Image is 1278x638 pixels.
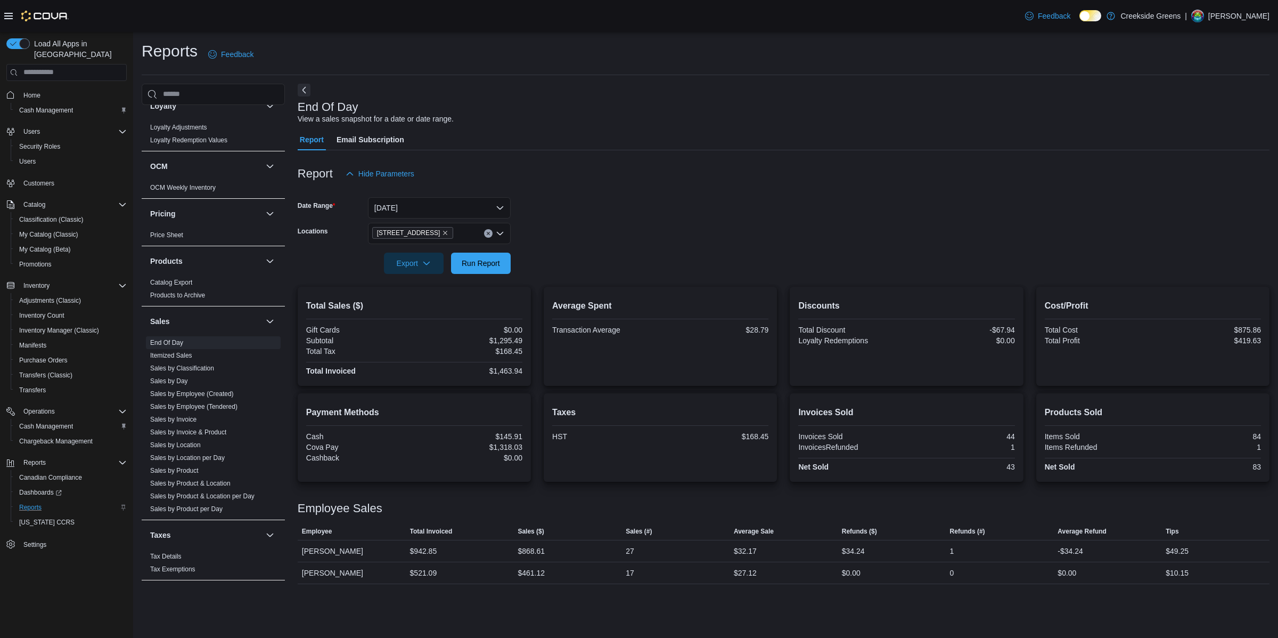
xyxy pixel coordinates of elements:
[950,527,985,536] span: Refunds (#)
[552,432,658,441] div: HST
[15,213,127,226] span: Classification (Classic)
[150,441,201,449] span: Sales by Location
[150,390,234,398] a: Sales by Employee (Created)
[662,326,768,334] div: $28.79
[150,552,182,561] span: Tax Details
[15,354,72,367] a: Purchase Orders
[1058,527,1107,536] span: Average Refund
[518,527,544,536] span: Sales ($)
[150,467,199,474] a: Sales by Product
[372,227,454,239] span: 1192 Bank Street
[1021,5,1075,27] a: Feedback
[1045,326,1151,334] div: Total Cost
[298,562,406,584] div: [PERSON_NAME]
[19,296,81,305] span: Adjustments (Classic)
[1208,10,1269,22] p: [PERSON_NAME]
[150,208,261,219] button: Pricing
[798,432,904,441] div: Invoices Sold
[150,505,223,513] a: Sales by Product per Day
[221,49,253,60] span: Feedback
[19,341,46,350] span: Manifests
[150,352,192,359] a: Itemized Sales
[23,127,40,136] span: Users
[798,406,1014,419] h2: Invoices Sold
[150,123,207,132] span: Loyalty Adjustments
[150,530,171,540] h3: Taxes
[15,435,97,448] a: Chargeback Management
[462,258,500,269] span: Run Report
[142,121,285,151] div: Loyalty
[15,309,127,322] span: Inventory Count
[19,157,36,166] span: Users
[798,443,904,451] div: InvoicesRefunded
[150,454,225,462] span: Sales by Location per Day
[2,455,131,470] button: Reports
[142,276,285,306] div: Products
[1045,406,1261,419] h2: Products Sold
[15,420,77,433] a: Cash Management
[150,231,183,239] a: Price Sheet
[264,255,276,268] button: Products
[306,432,412,441] div: Cash
[626,567,634,579] div: 17
[410,567,437,579] div: $521.09
[416,454,522,462] div: $0.00
[23,179,54,188] span: Customers
[11,212,131,227] button: Classification (Classic)
[416,336,522,345] div: $1,295.49
[1045,432,1151,441] div: Items Sold
[306,454,412,462] div: Cashback
[15,354,127,367] span: Purchase Orders
[909,432,1015,441] div: 44
[19,437,93,446] span: Chargeback Management
[19,371,72,379] span: Transfers (Classic)
[19,215,84,224] span: Classification (Classic)
[410,527,453,536] span: Total Invoiced
[19,245,71,254] span: My Catalog (Beta)
[11,485,131,500] a: Dashboards
[15,369,127,382] span: Transfers (Classic)
[15,140,64,153] a: Security Roles
[518,545,545,558] div: $868.61
[11,242,131,257] button: My Catalog (Beta)
[1045,443,1151,451] div: Items Refunded
[150,136,227,144] span: Loyalty Redemption Values
[264,100,276,112] button: Loyalty
[23,200,45,209] span: Catalog
[1058,545,1083,558] div: -$34.24
[19,456,127,469] span: Reports
[15,294,85,307] a: Adjustments (Classic)
[11,515,131,530] button: [US_STATE] CCRS
[1155,336,1261,345] div: $419.63
[298,502,382,515] h3: Employee Sales
[662,432,768,441] div: $168.45
[442,230,448,236] button: Remove 1192 Bank Street from selection in this group
[19,503,42,512] span: Reports
[484,229,493,238] button: Clear input
[306,300,522,312] h2: Total Sales ($)
[19,142,60,151] span: Security Roles
[377,228,440,238] span: [STREET_ADDRESS]
[150,292,205,299] a: Products to Archive
[416,347,522,356] div: $168.45
[950,545,954,558] div: 1
[19,260,52,269] span: Promotions
[150,479,231,488] span: Sales by Product & Location
[204,44,258,65] a: Feedback
[552,326,658,334] div: Transaction Average
[734,545,757,558] div: $32.17
[21,11,69,21] img: Cova
[15,243,127,256] span: My Catalog (Beta)
[150,161,168,172] h3: OCM
[19,125,127,138] span: Users
[15,213,88,226] a: Classification (Classic)
[150,161,261,172] button: OCM
[11,154,131,169] button: Users
[23,458,46,467] span: Reports
[300,129,324,150] span: Report
[150,565,195,574] span: Tax Exemptions
[15,324,127,337] span: Inventory Manager (Classic)
[19,106,73,115] span: Cash Management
